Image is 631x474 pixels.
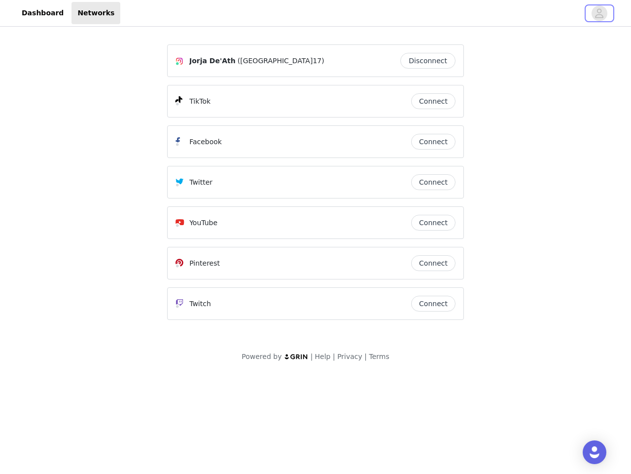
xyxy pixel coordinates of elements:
span: | [311,353,313,360]
p: Twitter [189,177,212,188]
span: ([GEOGRAPHIC_DATA]17) [238,56,324,66]
button: Connect [411,255,456,271]
span: | [333,353,335,360]
div: avatar [595,5,604,21]
p: Twitch [189,299,211,309]
button: Connect [411,134,456,150]
span: Powered by [242,353,281,360]
img: logo [284,354,309,360]
button: Connect [411,174,456,190]
p: Pinterest [189,258,220,269]
p: Facebook [189,137,222,147]
a: Networks [71,2,120,24]
div: Open Intercom Messenger [583,440,606,464]
button: Disconnect [400,53,456,69]
p: TikTok [189,96,210,107]
img: Instagram Icon [175,57,183,65]
button: Connect [411,215,456,231]
a: Terms [369,353,389,360]
a: Dashboard [16,2,70,24]
button: Connect [411,93,456,109]
span: | [364,353,367,360]
a: Help [315,353,331,360]
span: Jorja De'Ath [189,56,236,66]
a: Privacy [337,353,362,360]
p: YouTube [189,218,217,228]
button: Connect [411,296,456,312]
